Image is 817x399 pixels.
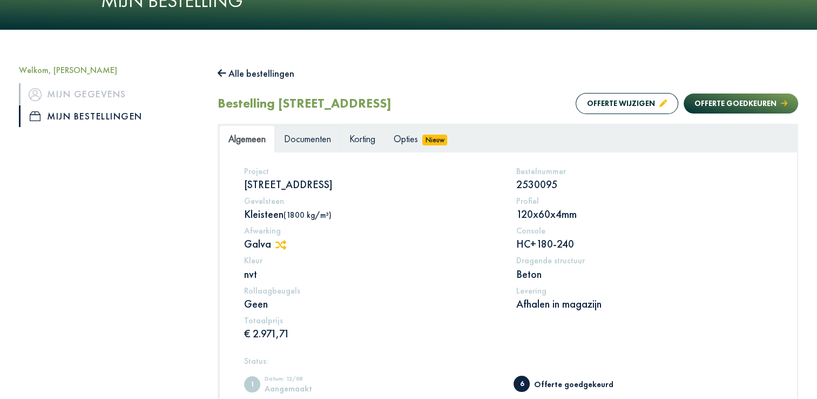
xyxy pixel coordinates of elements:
[244,315,500,325] h5: Totaalprijs
[534,380,623,388] div: Offerte goedgekeurd
[283,210,332,220] span: (1800 kg/m³)
[516,237,772,251] p: HC+180-240
[422,135,447,145] span: Nieuw
[514,376,530,392] span: Offerte goedgekeurd
[244,166,500,176] h5: Project
[284,132,331,145] span: Documenten
[516,177,772,191] p: 2530095
[516,225,772,236] h5: Console
[244,196,500,206] h5: Gevelsteen
[30,111,40,121] img: icon
[244,376,260,393] span: Aangemaakt
[244,207,500,221] p: Kleisteen
[516,285,772,296] h5: Levering
[244,177,500,191] p: [STREET_ADDRESS]
[219,125,796,152] ul: Tabs
[244,267,500,281] p: nvt
[19,105,201,127] a: iconMijn bestellingen
[516,297,772,311] p: Afhalen in magazijn
[516,267,772,281] p: Beton
[576,93,678,114] button: Offerte wijzigen
[244,285,500,296] h5: Rollaagbeugels
[218,96,391,111] h2: Bestelling [STREET_ADDRESS]
[244,255,500,265] h5: Kleur
[265,376,354,384] div: Datum: 12/08
[516,166,772,176] h5: Bestelnummer
[19,83,201,105] a: iconMijn gegevens
[228,132,266,145] span: Algemeen
[516,207,772,221] p: 120x60x4mm
[244,327,500,341] p: € 2.971,71
[29,88,42,101] img: icon
[244,225,500,236] h5: Afwerking
[516,196,772,206] h5: Profiel
[244,237,500,251] p: Galva
[265,384,354,393] div: Aangemaakt
[349,132,375,145] span: Korting
[516,255,772,265] h5: Dragende structuur
[394,132,418,145] span: Opties
[684,94,798,114] button: Offerte goedkeuren
[19,65,201,75] h5: Welkom, [PERSON_NAME]
[218,65,294,82] button: Alle bestellingen
[244,356,772,366] h5: Status:
[244,297,500,311] p: Geen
